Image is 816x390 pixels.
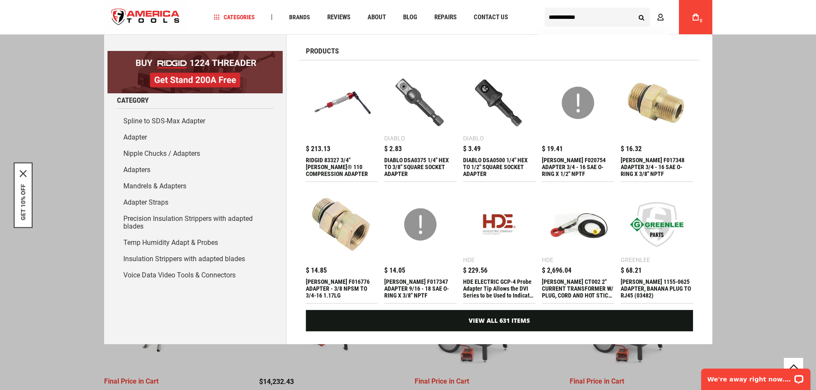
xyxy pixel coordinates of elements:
[384,267,405,274] span: $ 14.05
[384,278,457,299] div: GREENLEE F017347 ADAPTER 9/16 - 18 SAE O-RING X 3/8
[285,12,314,23] a: Brands
[117,211,273,235] a: Precision Insulation Strippers with adapted blades
[696,363,816,390] iframe: LiveChat chat widget
[384,188,457,303] a: GREENLEE F017347 ADAPTER 9/16 - 18 SAE O-RING X 3/8 $ 14.05 [PERSON_NAME] F017347 ADAPTER 9/16 - ...
[310,71,374,135] img: RIDGID 83327 3/4
[210,12,259,23] a: Categories
[463,67,535,182] a: DIABLO DSA0500 1/4 Diablo $ 3.49 DIABLO DSA0500 1/4" HEX TO 1/2" SQUARE SOCKET ADAPTER
[625,193,689,256] img: Greenlee 1155-0625 ADAPTER, BANANA PLUG TO RJ45 (03482)
[384,146,402,152] span: $ 2.83
[306,48,339,55] span: Products
[542,257,553,263] div: HDE
[327,14,350,21] span: Reviews
[621,257,650,263] div: Greenlee
[104,1,187,33] img: America Tools
[384,67,457,182] a: DIABLO DSA0375 1/4 Diablo $ 2.83 DIABLO DSA0375 1/4" HEX TO 3/8" SQUARE SOCKET ADAPTER
[463,146,481,152] span: $ 3.49
[467,71,531,135] img: DIABLO DSA0500 1/4
[634,9,650,25] button: Search
[306,310,693,331] a: View All 631 Items
[117,267,273,283] a: Voice Data Video Tools & Connectors
[463,157,535,177] div: DIABLO DSA0500 1/4
[542,188,614,303] a: GREENLEE CT002 2 HDE $ 2,696.04 [PERSON_NAME] CT002 2" CURRENT TRANSFORMER W/ PLUG, CORD AND HOT ...
[621,157,693,177] div: GREENLEE F017348 ADAPTER 3/4 - 16 SAE O-RING X 3/8
[117,146,273,162] a: Nipple Chucks / Adapters
[430,12,460,23] a: Repairs
[542,278,614,299] div: GREENLEE CT002 2
[323,12,354,23] a: Reviews
[104,1,187,33] a: store logo
[384,135,405,141] div: Diablo
[306,188,378,303] a: GREENLEE F016776 ADAPTER - 3/8 NPSM TO 3/4-16 1.17LG $ 14.85 [PERSON_NAME] F016776 ADAPTER - 3/8 ...
[214,14,255,20] span: Categories
[621,278,693,299] div: Greenlee 1155-0625 ADAPTER, BANANA PLUG TO RJ45 (03482)
[474,14,508,21] span: Contact Us
[621,67,693,182] a: GREENLEE F017348 ADAPTER 3/4 - 16 SAE O-RING X 3/8 $ 16.32 [PERSON_NAME] F017348 ADAPTER 3/4 - 16...
[463,135,484,141] div: Diablo
[306,67,378,182] a: RIDGID 83327 3/4 $ 213.13 RIDGID 83327 3/4" [PERSON_NAME]® 110 COMPRESSION ADAPTER
[546,193,610,256] img: GREENLEE CT002 2
[542,67,614,182] a: GREENLEE F020754 ADAPTER 3/4 - 16 SAE O-RING X 1/2 $ 19.41 [PERSON_NAME] F020754 ADAPTER 3/4 - 16...
[117,97,149,104] span: Category
[364,12,390,23] a: About
[20,170,27,177] button: Close
[117,178,273,194] a: Mandrels & Adapters
[368,14,386,21] span: About
[20,184,27,220] button: GET 10% OFF
[117,129,273,146] a: Adapter
[117,235,273,251] a: Temp Humidity Adapt & Probes
[463,278,535,299] div: HDE ELECTRIC GCP-4 Probe Adapter Tip Allows the DVI Series to be Used to Indicate Voltage on Dist...
[403,14,417,21] span: Blog
[621,188,693,303] a: Greenlee 1155-0625 ADAPTER, BANANA PLUG TO RJ45 (03482) Greenlee $ 68.21 [PERSON_NAME] 1155-0625 ...
[546,71,610,135] img: GREENLEE F020754 ADAPTER 3/4 - 16 SAE O-RING X 1/2
[625,71,689,135] img: GREENLEE F017348 ADAPTER 3/4 - 16 SAE O-RING X 3/8
[621,267,642,274] span: $ 68.21
[20,170,27,177] svg: close icon
[384,157,457,177] div: DIABLO DSA0375 1/4
[700,18,702,23] span: 0
[463,267,487,274] span: $ 229.56
[434,14,457,21] span: Repairs
[306,267,327,274] span: $ 14.85
[463,257,475,263] div: HDE
[463,188,535,303] a: HDE ELECTRIC GCP-4 Probe Adapter Tip Allows the DVI Series to be Used to Indicate Voltage on Dist...
[542,267,571,274] span: $ 2,696.04
[399,12,421,23] a: Blog
[310,193,374,256] img: GREENLEE F016776 ADAPTER - 3/8 NPSM TO 3/4-16 1.17LG
[542,157,614,177] div: GREENLEE F020754 ADAPTER 3/4 - 16 SAE O-RING X 1/2
[117,162,273,178] a: Adapters
[389,71,452,135] img: DIABLO DSA0375 1/4
[306,157,378,177] div: RIDGID 83327 3/4
[389,193,452,256] img: GREENLEE F017347 ADAPTER 9/16 - 18 SAE O-RING X 3/8
[117,194,273,211] a: Adapter Straps
[108,51,283,57] a: BOGO: Buy RIDGID® 1224 Threader, Get Stand 200A Free!
[542,146,563,152] span: $ 19.41
[621,146,642,152] span: $ 16.32
[117,113,273,129] a: Spline to SDS-Max Adapter
[108,51,283,93] img: BOGO: Buy RIDGID® 1224 Threader, Get Stand 200A Free!
[289,14,310,20] span: Brands
[117,251,273,267] a: Insulation Strippers with adapted blades
[467,193,531,256] img: HDE ELECTRIC GCP-4 Probe Adapter Tip Allows the DVI Series to be Used to Indicate Voltage on Dist...
[306,278,378,299] div: GREENLEE F016776 ADAPTER - 3/8 NPSM TO 3/4-16 1.17LG
[470,12,512,23] a: Contact Us
[306,146,330,152] span: $ 213.13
